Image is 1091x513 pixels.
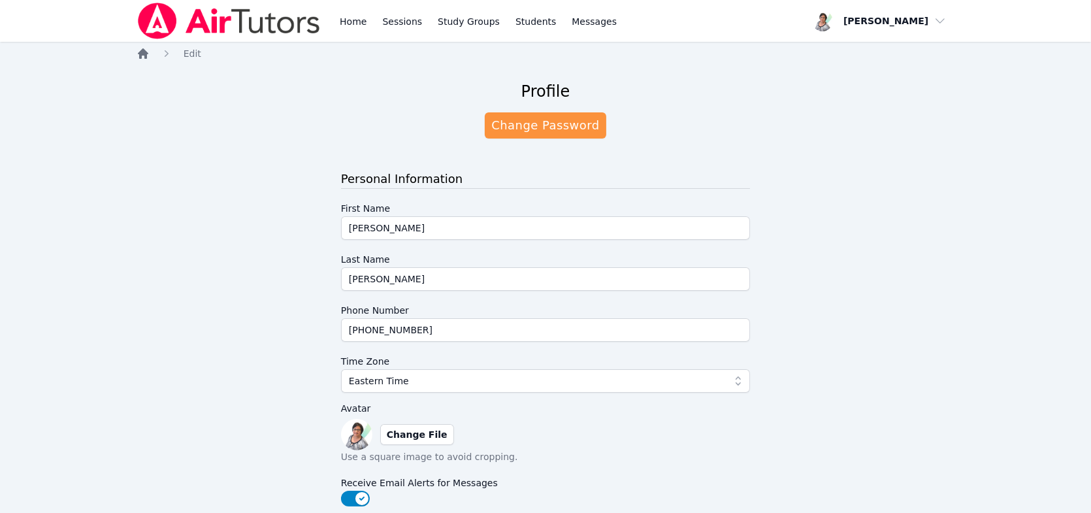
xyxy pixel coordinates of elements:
[184,47,201,60] a: Edit
[341,197,750,216] label: First Name
[184,48,201,59] span: Edit
[341,450,750,463] p: Use a square image to avoid cropping.
[341,401,750,416] label: Avatar
[521,81,570,102] h2: Profile
[341,299,750,318] label: Phone Number
[485,112,606,139] a: Change Password
[341,350,750,369] label: Time Zone
[349,373,409,389] span: Eastern Time
[380,424,454,445] label: Change File
[341,170,750,189] h3: Personal Information
[137,47,955,60] nav: Breadcrumb
[341,471,750,491] label: Receive Email Alerts for Messages
[572,15,617,28] span: Messages
[341,248,750,267] label: Last Name
[341,419,372,450] img: preview
[341,369,750,393] button: Eastern Time
[137,3,321,39] img: Air Tutors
